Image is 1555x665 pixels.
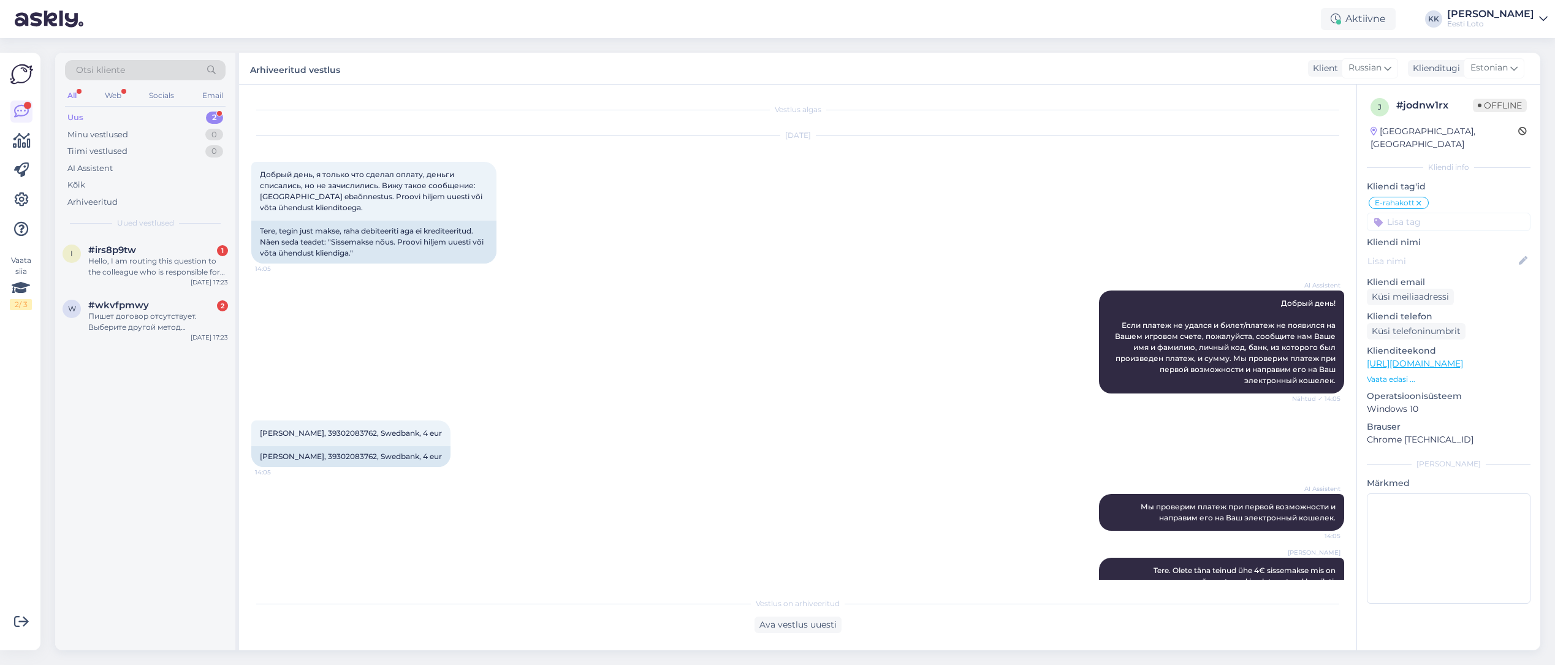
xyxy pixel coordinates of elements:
[1367,374,1530,385] p: Vaata edasi ...
[146,88,177,104] div: Socials
[1375,199,1415,207] span: E-rahakott
[205,145,223,158] div: 0
[251,104,1344,115] div: Vestlus algas
[251,221,496,264] div: Tere, tegin just makse, raha debiteeriti aga ei krediteeritud. Näen seda teadet: "Sissemakse nõus...
[67,179,85,191] div: Kõik
[1367,403,1530,416] p: Windows 10
[1367,344,1530,357] p: Klienditeekond
[1295,484,1340,493] span: AI Assistent
[1292,394,1340,403] span: Nähtud ✓ 14:05
[191,333,228,342] div: [DATE] 17:23
[1396,98,1473,113] div: # jodnw1rx
[255,468,301,477] span: 14:05
[755,617,842,633] div: Ava vestlus uuesti
[1367,162,1530,173] div: Kliendi info
[251,446,451,467] div: [PERSON_NAME], 39302083762, Swedbank, 4 eur
[10,255,32,310] div: Vaata siia
[206,112,223,124] div: 2
[1308,62,1338,75] div: Klient
[68,304,76,313] span: w
[260,170,484,212] span: Добрый день, я только что сделал оплату, деньги списались, но не зачислились. Вижу такое сообщени...
[1367,254,1516,268] input: Lisa nimi
[1447,9,1548,29] a: [PERSON_NAME]Eesti Loto
[200,88,226,104] div: Email
[1408,62,1460,75] div: Klienditugi
[756,598,840,609] span: Vestlus on arhiveeritud
[1367,420,1530,433] p: Brauser
[70,249,73,258] span: i
[1321,8,1396,30] div: Aktiivne
[1447,19,1534,29] div: Eesti Loto
[1367,289,1454,305] div: Küsi meiliaadressi
[1367,236,1530,249] p: Kliendi nimi
[1348,61,1382,75] span: Russian
[191,278,228,287] div: [DATE] 17:23
[1473,99,1527,112] span: Offline
[76,64,125,77] span: Otsi kliente
[1367,213,1530,231] input: Lisa tag
[88,300,149,311] span: #wkvfpmwy
[255,264,301,273] span: 14:05
[1295,531,1340,541] span: 14:05
[1367,276,1530,289] p: Kliendi email
[117,218,174,229] span: Uued vestlused
[1371,125,1518,151] div: [GEOGRAPHIC_DATA], [GEOGRAPHIC_DATA]
[88,245,136,256] span: #irs8p9tw
[67,129,128,141] div: Minu vestlused
[1367,390,1530,403] p: Operatsioonisüsteem
[1367,477,1530,490] p: Märkmed
[65,88,79,104] div: All
[67,145,127,158] div: Tiimi vestlused
[67,162,113,175] div: AI Assistent
[10,299,32,310] div: 2 / 3
[1470,61,1508,75] span: Estonian
[251,130,1344,141] div: [DATE]
[250,60,340,77] label: Arhiveeritud vestlus
[1425,10,1442,28] div: KK
[10,63,33,86] img: Askly Logo
[1288,548,1340,557] span: [PERSON_NAME]
[1295,281,1340,290] span: AI Assistent
[1367,180,1530,193] p: Kliendi tag'id
[102,88,124,104] div: Web
[1367,358,1463,369] a: [URL][DOMAIN_NAME]
[205,129,223,141] div: 0
[1367,310,1530,323] p: Kliendi telefon
[217,300,228,311] div: 2
[88,311,228,333] div: Пишет договор отсутствует. Выберите другой метод подтверждения. Вот так пишет
[1378,102,1382,112] span: j
[1367,458,1530,469] div: [PERSON_NAME]
[217,245,228,256] div: 1
[67,112,83,124] div: Uus
[88,256,228,278] div: Hello, I am routing this question to the colleague who is responsible for this topic. The reply m...
[260,428,442,438] span: [PERSON_NAME], 39302083762, Swedbank, 4 eur
[1447,9,1534,19] div: [PERSON_NAME]
[1141,502,1337,522] span: Мы проверим платеж при первой возможности и направим его на Ваш электронный кошелек.
[1154,566,1337,586] span: Tere. Olete täna teinud ühe 4€ sissemakse mis on õnnestunud ja olete ostnud ka pileti.
[1367,433,1530,446] p: Chrome [TECHNICAL_ID]
[67,196,118,208] div: Arhiveeritud
[1367,323,1466,340] div: Küsi telefoninumbrit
